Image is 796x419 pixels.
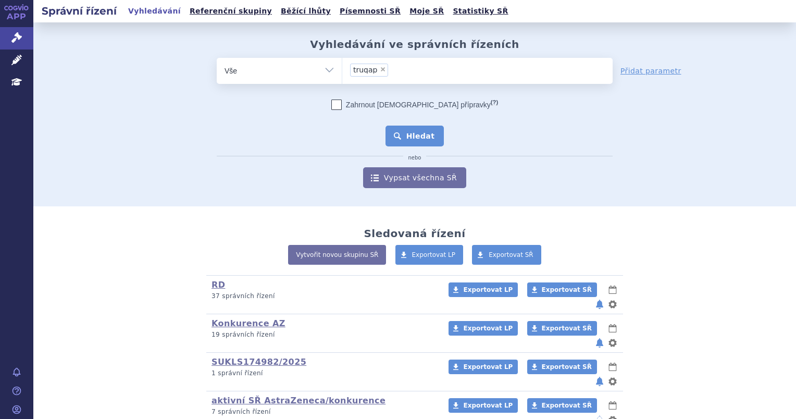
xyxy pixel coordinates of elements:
p: 7 správních řízení [212,408,435,416]
h2: Sledovaná řízení [364,227,465,240]
h2: Vyhledávání ve správních řízeních [310,38,519,51]
a: Přidat parametr [620,66,681,76]
p: 19 správních řízení [212,330,435,339]
span: Exportovat SŘ [489,251,533,258]
button: lhůty [607,399,618,412]
button: Hledat [385,126,444,146]
a: Písemnosti SŘ [337,4,404,18]
a: Exportovat SŘ [472,245,541,265]
a: Referenční skupiny [186,4,275,18]
abbr: (?) [491,99,498,106]
a: Exportovat LP [395,245,464,265]
span: × [380,66,386,72]
p: 37 správních řízení [212,292,435,301]
a: Statistiky SŘ [450,4,511,18]
label: Zahrnout [DEMOGRAPHIC_DATA] přípravky [331,100,498,110]
a: Vytvořit novou skupinu SŘ [288,245,386,265]
span: truqap [353,66,377,73]
button: notifikace [594,337,605,349]
i: nebo [403,155,427,161]
a: Konkurence AZ [212,318,285,328]
input: truqap [391,63,430,76]
a: Exportovat SŘ [527,360,597,374]
a: Exportovat LP [449,321,518,336]
a: Exportovat SŘ [527,398,597,413]
button: nastavení [607,375,618,388]
span: Exportovat SŘ [542,363,592,371]
a: aktivní SŘ AstraZeneca/konkurence [212,396,385,405]
button: lhůty [607,284,618,296]
a: Exportovat SŘ [527,282,597,297]
span: Exportovat SŘ [542,286,592,293]
a: Exportovat LP [449,282,518,297]
a: Exportovat LP [449,398,518,413]
a: Moje SŘ [406,4,447,18]
button: nastavení [607,337,618,349]
button: nastavení [607,298,618,311]
h2: Správní řízení [33,4,125,18]
p: 1 správní řízení [212,369,435,378]
span: Exportovat LP [463,286,513,293]
button: lhůty [607,361,618,373]
span: Exportovat SŘ [542,325,592,332]
span: Exportovat LP [412,251,456,258]
span: Exportovat LP [463,325,513,332]
button: notifikace [594,375,605,388]
button: lhůty [607,322,618,335]
a: Exportovat SŘ [527,321,597,336]
button: notifikace [594,298,605,311]
span: Exportovat SŘ [542,402,592,409]
a: Běžící lhůty [278,4,334,18]
a: SUKLS174982/2025 [212,357,306,367]
span: Exportovat LP [463,363,513,371]
a: RD [212,280,225,290]
span: Exportovat LP [463,402,513,409]
a: Exportovat LP [449,360,518,374]
a: Vyhledávání [125,4,184,18]
a: Vypsat všechna SŘ [363,167,466,188]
